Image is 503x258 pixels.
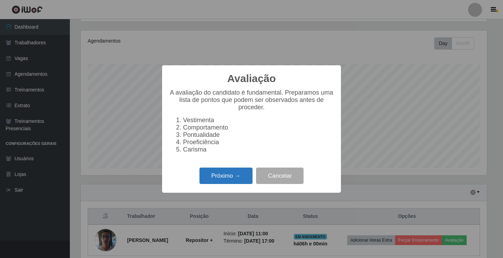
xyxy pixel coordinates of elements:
[256,168,304,184] button: Cancelar
[227,72,276,85] h2: Avaliação
[183,131,334,139] li: Pontualidade
[169,89,334,111] p: A avaliação do candidato é fundamental. Preparamos uma lista de pontos que podem ser observados a...
[199,168,253,184] button: Próximo →
[183,124,334,131] li: Comportamento
[183,139,334,146] li: Proeficiência
[183,146,334,153] li: Carisma
[183,117,334,124] li: Vestimenta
